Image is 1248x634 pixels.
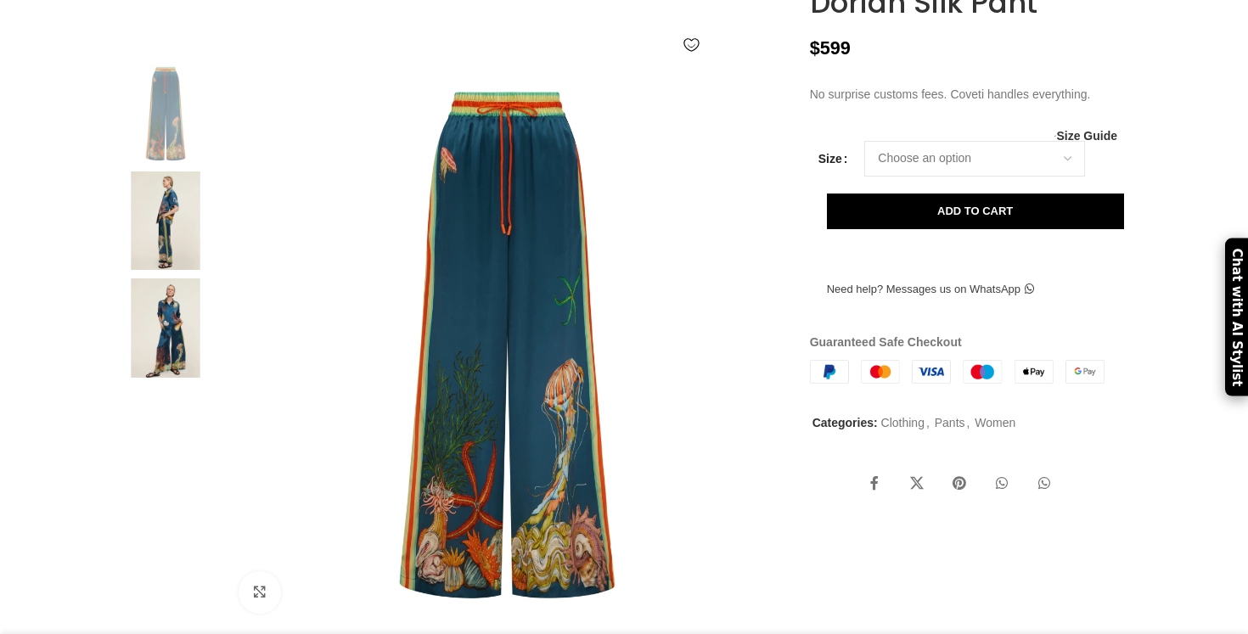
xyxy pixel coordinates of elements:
[818,149,848,168] label: Size
[881,416,925,429] a: Clothing
[827,194,1124,229] button: Add to cart
[812,416,878,429] span: Categories:
[114,278,217,378] img: Alemais dresses
[810,85,1130,104] p: No surprise customs fees. Coveti handles everything.
[810,37,820,59] span: $
[857,467,891,501] a: Facebook social link
[942,467,976,501] a: Pinterest social link
[985,467,1019,501] a: WhatsApp social link
[1027,467,1061,501] a: WhatsApp social link
[967,413,970,432] span: ,
[926,413,930,432] span: ,
[900,467,934,501] a: X social link
[810,272,1051,307] a: Need help? Messages us on WhatsApp
[810,37,851,59] bdi: 599
[114,64,217,163] img: Alemais
[810,335,962,349] strong: Guaranteed Safe Checkout
[810,360,1105,384] img: guaranteed-safe-checkout-bordered.j
[935,416,965,429] a: Pants
[975,416,1015,429] a: Women
[114,171,217,271] img: Alemais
